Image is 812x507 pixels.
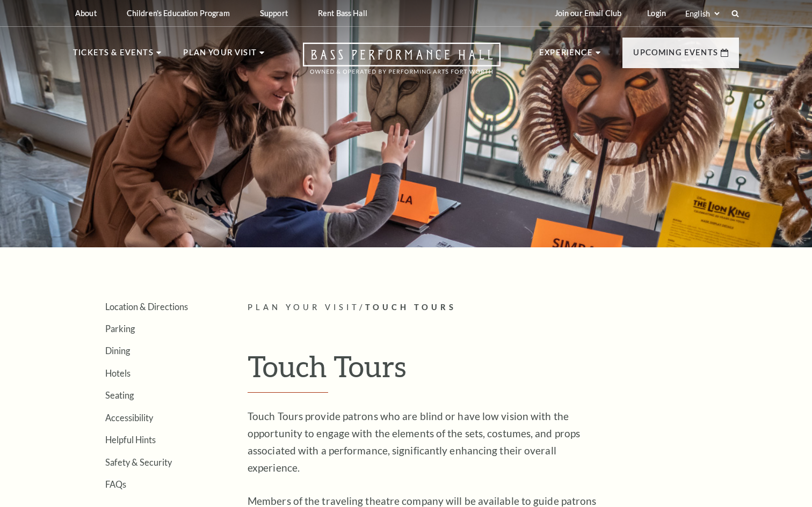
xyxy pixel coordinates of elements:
[183,46,257,65] p: Plan Your Visit
[539,46,593,65] p: Experience
[105,324,135,334] a: Parking
[105,435,156,445] a: Helpful Hints
[105,479,126,489] a: FAQs
[318,9,367,18] p: Rent Bass Hall
[365,303,456,312] span: Touch Tours
[248,301,739,314] p: /
[248,408,597,476] p: Touch Tours provide patrons who are blind or have low vision with the opportunity to engage with ...
[248,349,739,393] h1: Touch Tours
[683,9,721,19] select: Select:
[105,457,172,467] a: Safety & Security
[105,390,134,400] a: Seating
[73,46,154,65] p: Tickets & Events
[105,302,188,312] a: Location & Directions
[127,9,230,18] p: Children's Education Program
[248,303,359,312] span: Plan Your Visit
[75,9,97,18] p: About
[633,46,718,65] p: Upcoming Events
[260,9,288,18] p: Support
[105,413,153,423] a: Accessibility
[105,368,130,378] a: Hotels
[105,346,130,356] a: Dining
